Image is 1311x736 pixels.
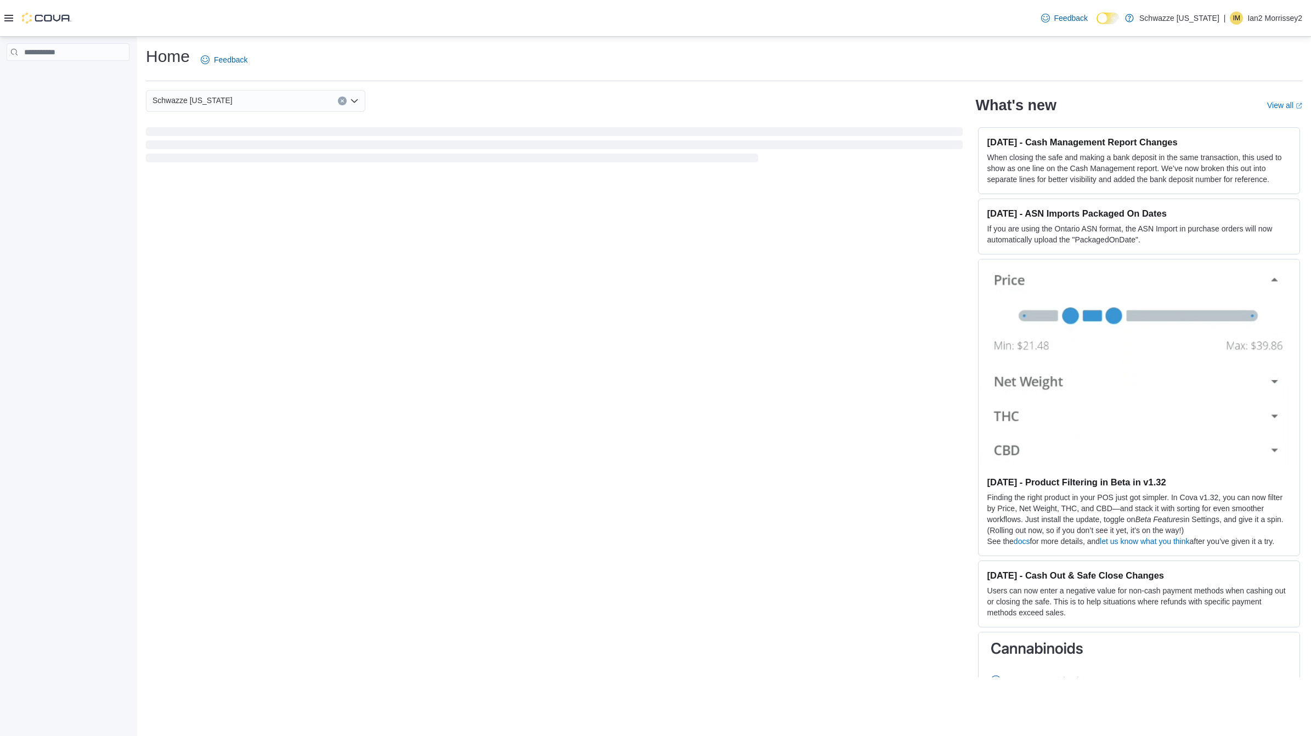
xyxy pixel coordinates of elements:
h3: [DATE] - ASN Imports Packaged On Dates [987,208,1291,219]
span: Loading [146,129,963,165]
h1: Home [146,46,190,67]
a: let us know what you think [1100,537,1189,546]
span: Dark Mode [1097,24,1097,25]
a: View allExternal link [1267,101,1302,110]
span: Feedback [214,54,247,65]
p: Finding the right product in your POS just got simpler. In Cova v1.32, you can now filter by Pric... [987,492,1291,536]
h3: [DATE] - Cash Out & Safe Close Changes [987,570,1291,581]
h3: [DATE] - Product Filtering in Beta in v1.32 [987,477,1291,488]
p: See the for more details, and after you’ve given it a try. [987,536,1291,547]
nav: Complex example [7,63,129,89]
em: Beta Features [1135,515,1184,524]
p: Schwazze [US_STATE] [1139,12,1219,25]
span: IM [1233,12,1240,25]
img: Cova [22,13,71,24]
span: Feedback [1054,13,1088,24]
input: Dark Mode [1097,13,1120,24]
a: docs [1014,537,1030,546]
button: Open list of options [350,97,359,105]
a: Feedback [1037,7,1092,29]
p: If you are using the Ontario ASN format, the ASN Import in purchase orders will now automatically... [987,223,1291,245]
a: Feedback [196,49,252,71]
div: Ian2 Morrissey2 [1230,12,1243,25]
p: Users can now enter a negative value for non-cash payment methods when cashing out or closing the... [987,585,1291,618]
span: Schwazze [US_STATE] [152,94,233,107]
svg: External link [1296,103,1302,109]
p: When closing the safe and making a bank deposit in the same transaction, this used to show as one... [987,152,1291,185]
p: | [1224,12,1226,25]
h3: [DATE] - Cash Management Report Changes [987,137,1291,148]
p: Ian2 Morrissey2 [1247,12,1302,25]
h2: What's new [976,97,1056,114]
button: Clear input [338,97,347,105]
